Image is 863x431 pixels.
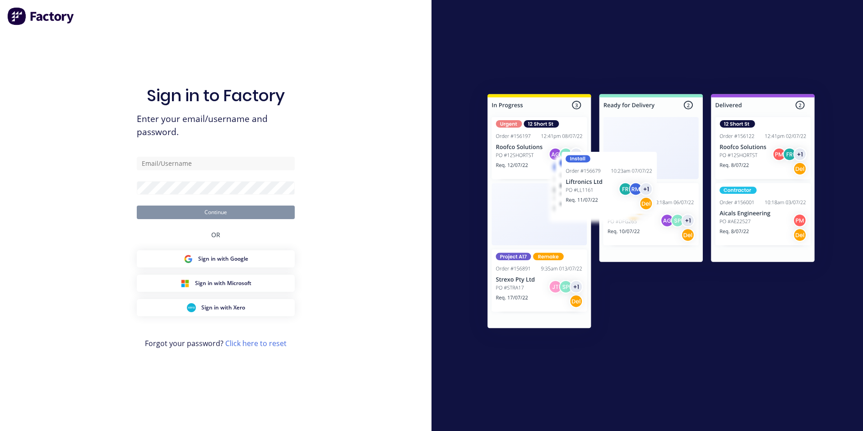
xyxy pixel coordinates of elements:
img: Factory [7,7,75,25]
button: Microsoft Sign inSign in with Microsoft [137,275,295,292]
span: Sign in with Google [198,255,248,263]
span: Enter your email/username and password. [137,112,295,139]
button: Continue [137,206,295,219]
h1: Sign in to Factory [147,86,285,105]
img: Microsoft Sign in [181,279,190,288]
img: Google Sign in [184,254,193,263]
img: Xero Sign in [187,303,196,312]
input: Email/Username [137,157,295,170]
img: Sign in [468,76,835,350]
span: Forgot your password? [145,338,287,349]
div: OR [211,219,220,250]
button: Google Sign inSign in with Google [137,250,295,267]
span: Sign in with Xero [201,304,245,312]
a: Click here to reset [225,338,287,348]
button: Xero Sign inSign in with Xero [137,299,295,316]
span: Sign in with Microsoft [195,279,251,287]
